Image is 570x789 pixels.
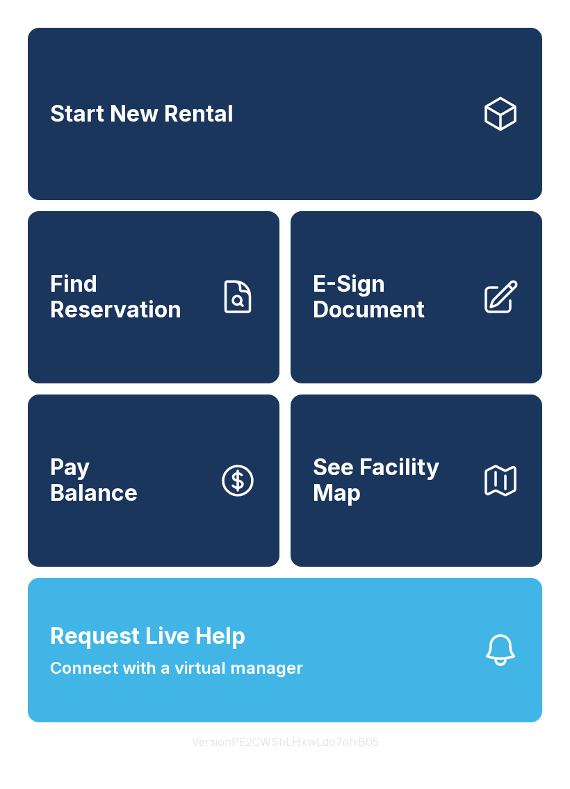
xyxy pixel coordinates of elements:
span: Start New Rental [50,101,234,127]
span: Pay Balance [50,455,138,506]
span: E-Sign Document [313,272,470,322]
span: Connect with a virtual manager [50,656,303,681]
a: PayBalance [28,394,279,567]
button: Request Live HelpConnect with a virtual manager [28,578,542,722]
button: See Facility Map [291,394,542,567]
span: Request Live Help [50,620,245,653]
span: Find Reservation [50,272,207,322]
a: Find Reservation [28,211,279,383]
button: VersionPE2CWShLHxwLdo7nhiB05 [181,722,390,761]
span: See Facility Map [313,455,470,506]
a: Start New Rental [28,28,542,200]
a: E-Sign Document [291,211,542,383]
